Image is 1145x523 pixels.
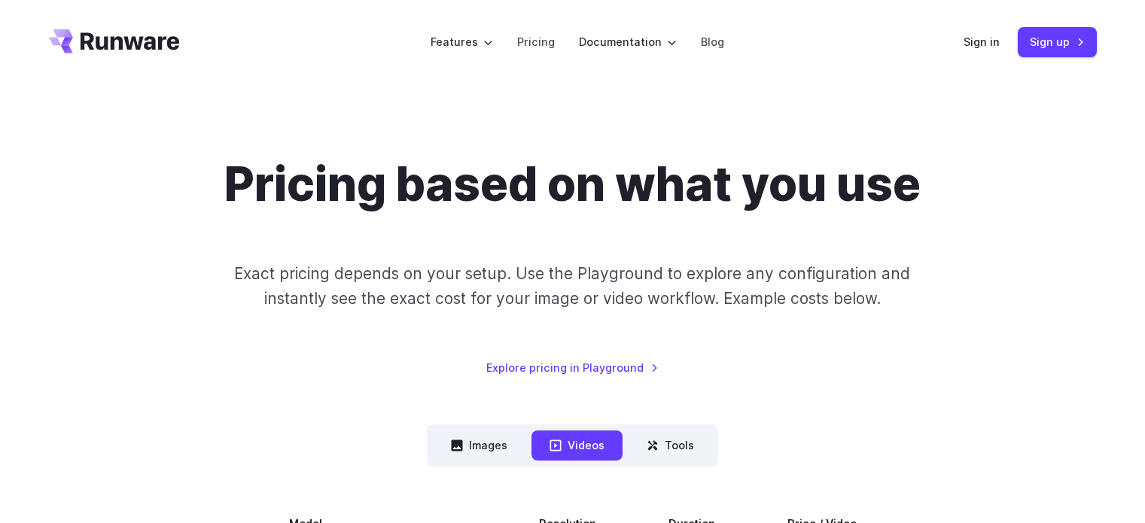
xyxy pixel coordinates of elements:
button: Images [433,430,525,460]
a: Pricing [517,33,555,50]
a: Sign in [964,33,1000,50]
button: Tools [629,430,712,460]
p: Exact pricing depends on your setup. Use the Playground to explore any configuration and instantl... [206,261,939,312]
a: Blog [701,33,724,50]
label: Documentation [579,33,677,50]
button: Videos [531,430,623,460]
h1: Pricing based on what you use [224,157,921,213]
a: Explore pricing in Playground [486,359,659,376]
a: Sign up [1018,27,1097,56]
a: Go to / [49,29,180,53]
label: Features [431,33,493,50]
